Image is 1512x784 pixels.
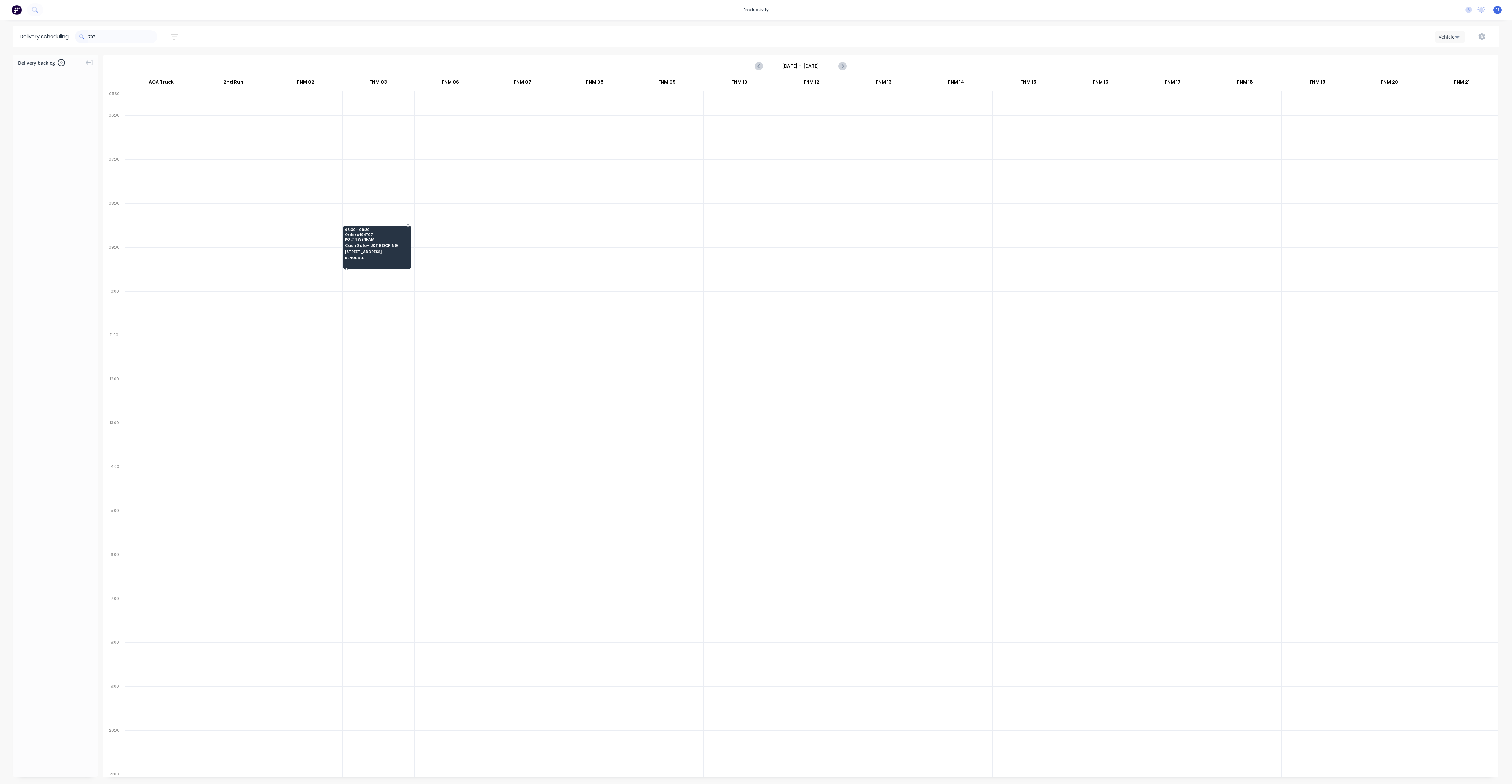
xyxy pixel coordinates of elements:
[1281,76,1353,91] div: FNM 19
[103,331,125,375] div: 11:00
[345,233,409,237] span: Order # 194707
[12,5,22,15] img: Factory
[103,726,125,770] div: 20:00
[103,595,125,639] div: 17:00
[342,76,414,91] div: FNM 03
[1495,7,1500,13] span: F1
[103,199,125,243] div: 08:00
[103,507,125,551] div: 15:00
[58,59,65,66] span: 0
[88,30,157,43] input: Search for orders
[703,76,775,91] div: FNM 10
[1137,76,1209,91] div: FNM 17
[1209,76,1281,91] div: FNM 18
[13,26,75,47] div: Delivery scheduling
[345,228,409,232] span: 08:30 - 09:30
[103,638,125,682] div: 18:00
[1426,76,1498,91] div: FNM 21
[559,76,631,91] div: FNM 08
[487,76,558,91] div: FNM 07
[103,243,125,287] div: 09:00
[103,770,125,778] div: 21:00
[345,237,409,241] span: PO # 4 WENHAM
[345,256,409,260] span: BENOBBLE
[1435,31,1465,43] button: Vehicle
[1439,33,1458,40] div: Vehicle
[103,90,125,112] div: 05:30
[1064,76,1136,91] div: FNM 16
[103,155,125,199] div: 07:00
[740,5,772,15] div: productivity
[125,76,197,91] div: ACA Truck
[103,682,125,726] div: 19:00
[270,76,342,91] div: FNM 02
[103,375,125,419] div: 12:00
[345,250,409,254] span: [STREET_ADDRESS]
[776,76,848,91] div: FNM 12
[992,76,1064,91] div: FNM 15
[18,59,55,66] span: Delivery backlog
[103,419,125,463] div: 13:00
[198,76,269,91] div: 2nd Run
[103,112,125,155] div: 06:00
[1354,76,1425,91] div: FNM 20
[103,551,125,595] div: 16:00
[103,463,125,507] div: 14:00
[920,76,992,91] div: FNM 14
[848,76,920,91] div: FNM 13
[103,287,125,331] div: 10:00
[414,76,486,91] div: FNM 06
[345,243,409,248] span: Cash Sale - JKT ROOFING
[631,76,703,91] div: FNM 09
